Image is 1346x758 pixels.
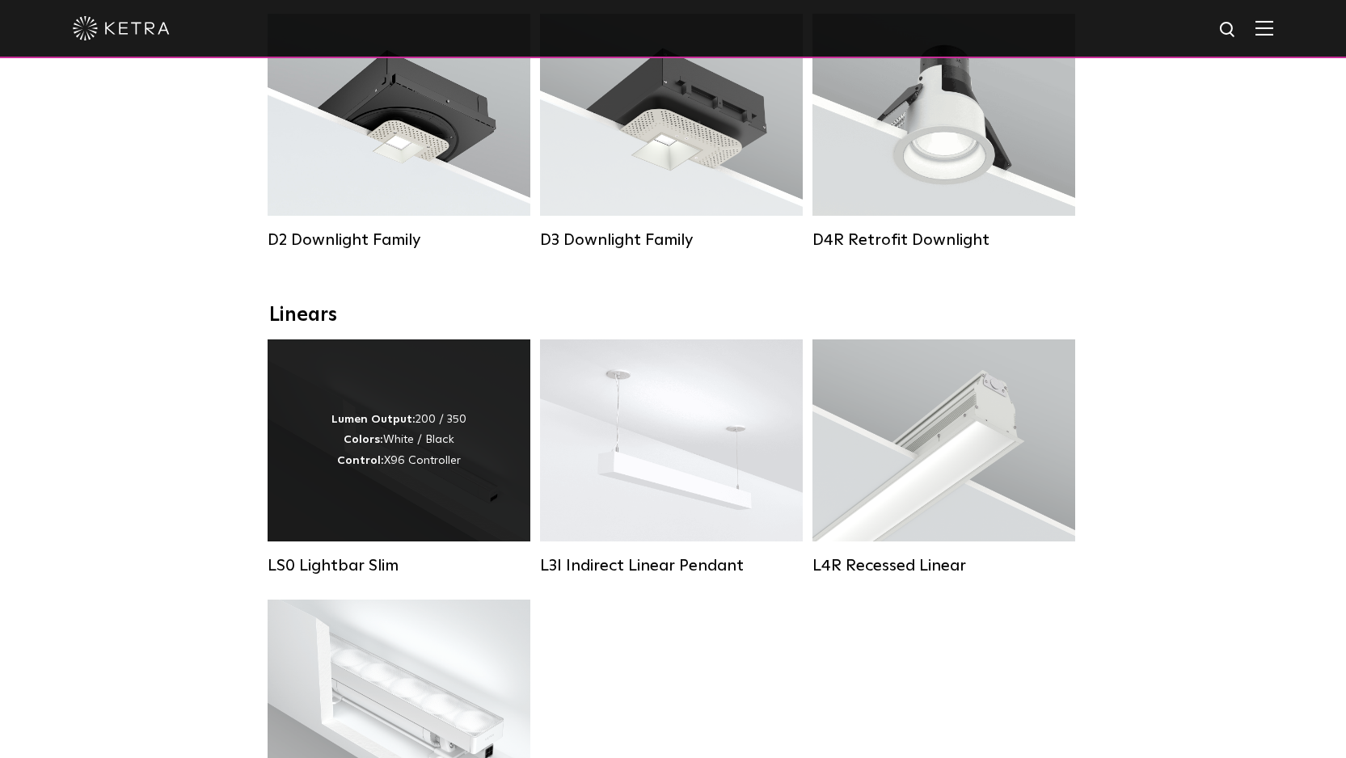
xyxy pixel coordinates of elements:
[812,14,1075,250] a: D4R Retrofit Downlight Lumen Output:800Colors:White / BlackBeam Angles:15° / 25° / 40° / 60°Watta...
[1218,20,1238,40] img: search icon
[540,14,803,250] a: D3 Downlight Family Lumen Output:700 / 900 / 1100Colors:White / Black / Silver / Bronze / Paintab...
[268,556,530,575] div: LS0 Lightbar Slim
[540,556,803,575] div: L3I Indirect Linear Pendant
[540,339,803,575] a: L3I Indirect Linear Pendant Lumen Output:400 / 600 / 800 / 1000Housing Colors:White / BlackContro...
[331,414,416,425] strong: Lumen Output:
[1255,20,1273,36] img: Hamburger%20Nav.svg
[73,16,170,40] img: ketra-logo-2019-white
[268,339,530,575] a: LS0 Lightbar Slim Lumen Output:200 / 350Colors:White / BlackControl:X96 Controller
[337,455,384,466] strong: Control:
[268,14,530,250] a: D2 Downlight Family Lumen Output:1200Colors:White / Black / Gloss Black / Silver / Bronze / Silve...
[331,410,466,471] div: 200 / 350 White / Black X96 Controller
[812,339,1075,575] a: L4R Recessed Linear Lumen Output:400 / 600 / 800 / 1000Colors:White / BlackControl:Lutron Clear C...
[812,230,1075,250] div: D4R Retrofit Downlight
[268,230,530,250] div: D2 Downlight Family
[269,304,1078,327] div: Linears
[540,230,803,250] div: D3 Downlight Family
[812,556,1075,575] div: L4R Recessed Linear
[344,434,383,445] strong: Colors:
